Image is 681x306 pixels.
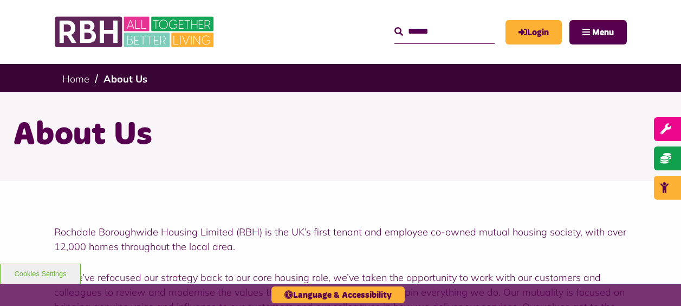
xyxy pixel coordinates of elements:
[13,114,669,156] h1: About Us
[569,20,627,44] button: Navigation
[632,257,681,306] iframe: Netcall Web Assistant for live chat
[505,20,562,44] a: MyRBH
[54,11,217,53] img: RBH
[271,286,405,303] button: Language & Accessibility
[592,28,614,37] span: Menu
[54,225,627,254] p: Rochdale Boroughwide Housing Limited (RBH) is the UK’s first tenant and employee co-owned mutual ...
[103,73,147,85] a: About Us
[62,73,89,85] a: Home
